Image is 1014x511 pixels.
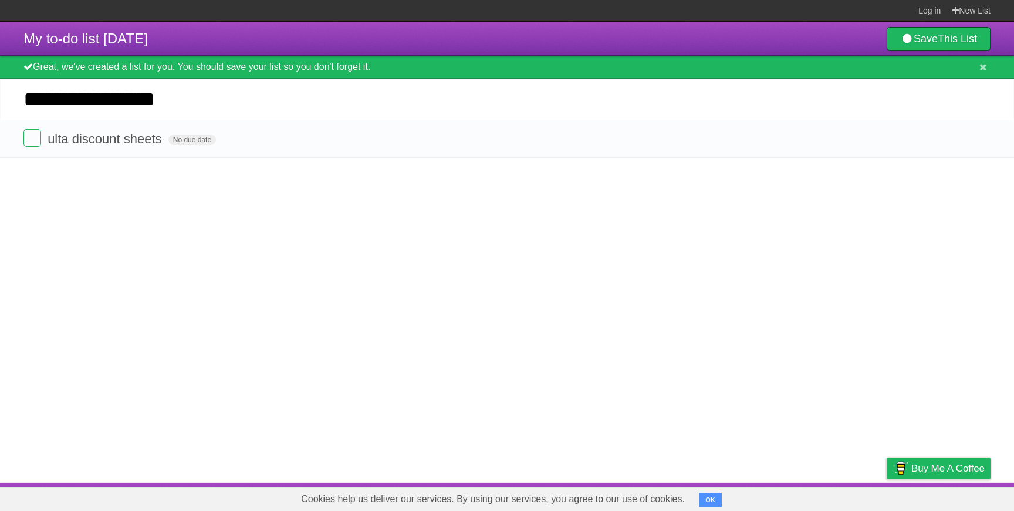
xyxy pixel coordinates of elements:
label: Done [23,129,41,147]
span: My to-do list [DATE] [23,31,148,46]
b: This List [938,33,977,45]
span: ulta discount sheets [48,132,164,146]
a: Privacy [871,486,902,508]
a: Suggest a feature [917,486,991,508]
button: OK [699,493,722,507]
span: Buy me a coffee [911,458,985,479]
a: SaveThis List [887,27,991,51]
img: Buy me a coffee [893,458,908,478]
a: Buy me a coffee [887,458,991,479]
span: Cookies help us deliver our services. By using our services, you agree to our use of cookies. [289,488,697,511]
a: Developers [769,486,817,508]
a: About [731,486,755,508]
span: No due date [168,135,216,145]
a: Terms [832,486,857,508]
